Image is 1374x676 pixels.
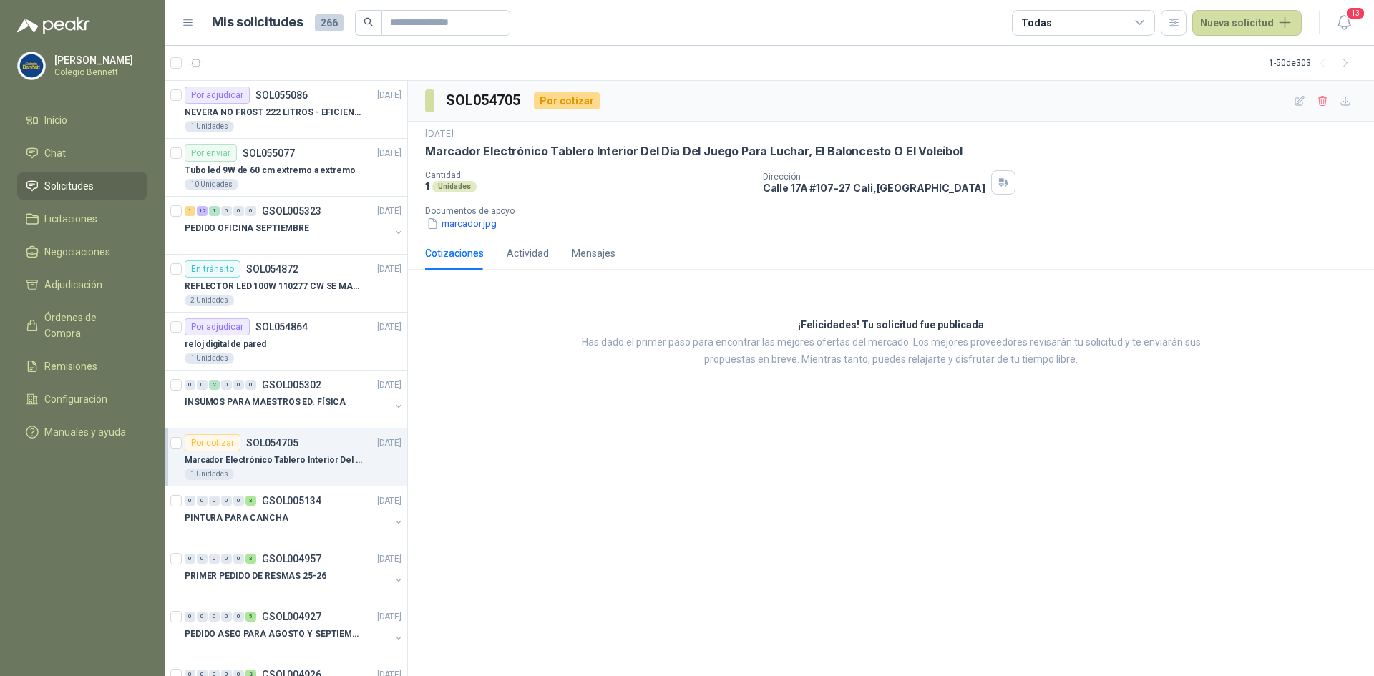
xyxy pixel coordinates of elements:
[197,380,208,390] div: 0
[221,612,232,622] div: 0
[377,552,401,566] p: [DATE]
[763,172,985,182] p: Dirección
[364,17,374,27] span: search
[209,612,220,622] div: 0
[425,216,498,231] button: marcador.jpg
[246,438,298,448] p: SOL054705
[185,376,404,422] a: 0 0 2 0 0 0 GSOL005302[DATE] INSUMOS PARA MAESTROS ED. FÍSICA
[377,436,401,450] p: [DATE]
[165,313,407,371] a: Por adjudicarSOL054864[DATE] reloj digital de pared1 Unidades
[763,182,985,194] p: Calle 17A #107-27 Cali , [GEOGRAPHIC_DATA]
[197,496,208,506] div: 0
[185,338,266,351] p: reloj digital de pared
[185,608,404,654] a: 0 0 0 0 0 5 GSOL004927[DATE] PEDIDO ASEO PARA AGOSTO Y SEPTIEMBRE 2
[425,170,751,180] p: Cantidad
[17,386,147,413] a: Configuración
[1345,6,1365,20] span: 13
[44,145,66,161] span: Chat
[185,550,404,596] a: 0 0 0 0 0 3 GSOL004957[DATE] PRIMER PEDIDO DE RESMAS 25-26
[185,318,250,335] div: Por adjudicar
[44,358,97,374] span: Remisiones
[245,206,256,216] div: 0
[209,554,220,564] div: 0
[17,238,147,265] a: Negociaciones
[185,144,237,162] div: Por enviar
[233,554,244,564] div: 0
[185,87,250,104] div: Por adjudicar
[185,511,288,525] p: PINTURA PARA CANCHA
[165,428,407,486] a: Por cotizarSOL054705[DATE] Marcador Electrónico Tablero Interior Del Día Del Juego Para Luchar, E...
[185,164,355,177] p: Tubo led 9W de 60 cm extremo a extremo
[185,492,404,538] a: 0 0 0 0 0 3 GSOL005134[DATE] PINTURA PARA CANCHA
[54,68,144,77] p: Colegio Bennett
[17,139,147,167] a: Chat
[185,380,195,390] div: 0
[425,206,1368,216] p: Documentos de apoyo
[233,612,244,622] div: 0
[377,263,401,276] p: [DATE]
[44,211,97,227] span: Licitaciones
[315,14,343,31] span: 266
[185,260,240,278] div: En tránsito
[221,496,232,506] div: 0
[185,295,234,306] div: 2 Unidades
[44,178,94,194] span: Solicitudes
[425,245,484,261] div: Cotizaciones
[262,612,321,622] p: GSOL004927
[185,121,234,132] div: 1 Unidades
[1269,52,1357,74] div: 1 - 50 de 303
[245,612,256,622] div: 5
[185,106,363,119] p: NEVERA NO FROST 222 LITROS - EFICIENCIA ENERGETICA A
[54,55,144,65] p: [PERSON_NAME]
[17,353,147,380] a: Remisiones
[185,222,309,235] p: PEDIDO OFICINA SEPTIEMBRE
[377,494,401,508] p: [DATE]
[209,496,220,506] div: 0
[17,107,147,134] a: Inicio
[185,554,195,564] div: 0
[243,148,295,158] p: SOL055077
[185,496,195,506] div: 0
[432,181,477,192] div: Unidades
[255,90,308,100] p: SOL055086
[262,206,321,216] p: GSOL005323
[209,206,220,216] div: 1
[17,17,90,34] img: Logo peakr
[197,206,208,216] div: 12
[185,454,363,467] p: Marcador Electrónico Tablero Interior Del Día Del Juego Para Luchar, El Baloncesto O El Voleibol
[185,206,195,216] div: 1
[44,244,110,260] span: Negociaciones
[44,424,126,440] span: Manuales y ayuda
[255,322,308,332] p: SOL054864
[44,112,67,128] span: Inicio
[221,554,232,564] div: 0
[245,554,256,564] div: 3
[262,380,321,390] p: GSOL005302
[377,610,401,624] p: [DATE]
[18,52,45,79] img: Company Logo
[377,205,401,218] p: [DATE]
[185,202,404,248] a: 1 12 1 0 0 0 GSOL005323[DATE] PEDIDO OFICINA SEPTIEMBRE
[44,310,134,341] span: Órdenes de Compra
[17,271,147,298] a: Adjudicación
[245,380,256,390] div: 0
[197,554,208,564] div: 0
[185,627,363,641] p: PEDIDO ASEO PARA AGOSTO Y SEPTIEMBRE 2
[212,12,303,33] h1: Mis solicitudes
[209,380,220,390] div: 2
[165,81,407,139] a: Por adjudicarSOL055086[DATE] NEVERA NO FROST 222 LITROS - EFICIENCIA ENERGETICA A1 Unidades
[246,264,298,274] p: SOL054872
[425,180,429,192] p: 1
[44,277,102,293] span: Adjudicación
[446,89,522,112] h3: SOL054705
[572,245,615,261] div: Mensajes
[17,172,147,200] a: Solicitudes
[233,496,244,506] div: 0
[185,353,234,364] div: 1 Unidades
[165,255,407,313] a: En tránsitoSOL054872[DATE] REFLECTOR LED 100W 110277 CW SE MARCA: PILA BY PHILIPS2 Unidades
[185,469,234,480] div: 1 Unidades
[185,396,346,409] p: INSUMOS PARA MAESTROS ED. FÍSICA
[44,391,107,407] span: Configuración
[221,206,232,216] div: 0
[377,320,401,334] p: [DATE]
